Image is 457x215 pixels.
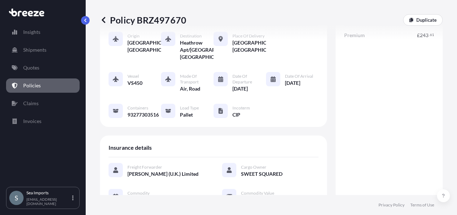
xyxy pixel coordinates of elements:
span: [DATE] [285,80,300,87]
span: VS450 [127,80,142,87]
span: Date of Departure [232,73,266,85]
span: Load Type [180,105,199,111]
p: Invoices [23,118,41,125]
p: Duplicate [416,16,437,24]
span: Air, Road [180,85,200,92]
p: Insights [23,29,40,36]
span: Insurance details [109,144,152,151]
p: Policy BRZ497670 [100,14,186,26]
span: Commodity Value [241,190,274,196]
p: Claims [23,100,39,107]
span: S [15,194,18,201]
p: Policies [23,82,41,89]
span: [DATE] [232,85,248,92]
span: Freight Forwarder [127,164,162,170]
p: Quotes [23,64,39,71]
span: CIP [232,111,240,118]
a: Privacy Policy [378,202,405,208]
a: Duplicate [403,14,443,26]
a: Insights [6,25,80,39]
span: SWEET SQUARED [241,170,282,178]
span: Containers [127,105,148,111]
span: Date of Arrival [285,73,313,79]
a: Invoices [6,114,80,128]
span: [GEOGRAPHIC_DATA], [GEOGRAPHIC_DATA] [232,39,266,53]
span: [PERSON_NAME] (U.K.) Limited [127,170,199,178]
a: Shipments [6,43,80,57]
span: Commodity [127,190,150,196]
a: Quotes [6,61,80,75]
p: Shipments [23,46,46,53]
p: Sea Imports [26,190,71,196]
span: 93277303516 [127,111,159,118]
span: Incoterm [232,105,250,111]
a: Policies [6,78,80,93]
span: Mode of Transport [180,73,214,85]
span: Cargo Owner [241,164,266,170]
span: [GEOGRAPHIC_DATA], [GEOGRAPHIC_DATA] [127,39,161,53]
a: Claims [6,96,80,111]
a: Terms of Use [410,202,434,208]
span: Pallet [180,111,193,118]
span: Heathrow Apt/[GEOGRAPHIC_DATA], [GEOGRAPHIC_DATA] [180,39,214,61]
p: [EMAIL_ADDRESS][DOMAIN_NAME] [26,197,71,206]
span: Vessel [127,73,139,79]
